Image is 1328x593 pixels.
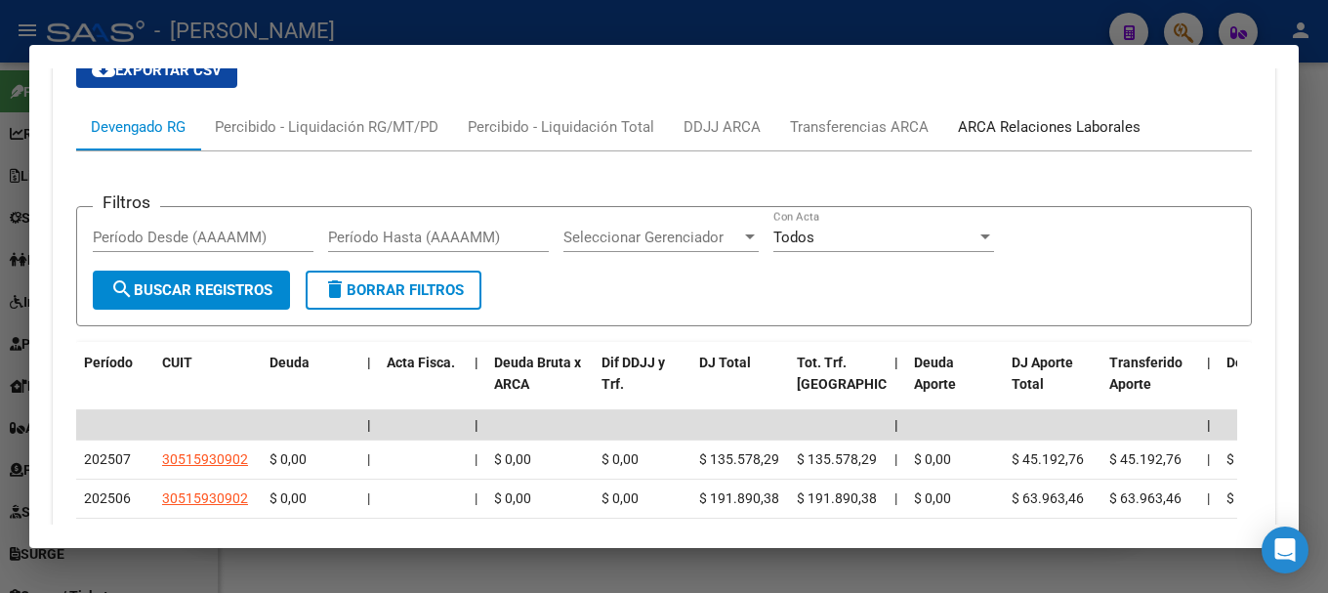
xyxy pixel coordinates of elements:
datatable-header-cell: Deuda [262,342,359,428]
span: Período [84,355,133,370]
span: $ 135.578,29 [699,451,779,467]
span: Seleccionar Gerenciador [563,229,741,246]
span: | [475,451,477,467]
span: $ 0,00 [602,451,639,467]
datatable-header-cell: Deuda Bruta x ARCA [486,342,594,428]
span: | [894,451,897,467]
span: | [367,451,370,467]
span: | [1207,355,1211,370]
span: $ 0,00 [914,451,951,467]
span: | [475,490,477,506]
datatable-header-cell: Tot. Trf. Bruto [789,342,887,428]
span: | [367,490,370,506]
span: Deuda Bruta x ARCA [494,355,581,393]
span: Todos [773,229,814,246]
datatable-header-cell: | [467,342,486,428]
span: 30515930902 [162,451,248,467]
span: | [1207,451,1210,467]
span: | [1207,490,1210,506]
mat-icon: cloud_download [92,58,115,81]
datatable-header-cell: Deuda Aporte [906,342,1004,428]
span: $ 0,00 [1226,451,1264,467]
span: Acta Fisca. [387,355,455,370]
div: DDJJ ARCA [684,116,761,138]
span: Borrar Filtros [323,281,464,299]
span: Deuda [270,355,310,370]
datatable-header-cell: Período [76,342,154,428]
mat-icon: search [110,277,134,301]
datatable-header-cell: | [359,342,379,428]
span: 202507 [84,451,131,467]
button: Buscar Registros [93,271,290,310]
span: $ 63.963,46 [1109,490,1182,506]
span: | [894,355,898,370]
span: | [894,490,897,506]
span: $ 0,00 [270,490,307,506]
datatable-header-cell: Acta Fisca. [379,342,467,428]
div: Devengado RG [91,116,186,138]
span: $ 45.192,76 [1109,451,1182,467]
span: $ 0,00 [270,451,307,467]
span: $ 0,00 [1226,490,1264,506]
span: Deuda Aporte [914,355,956,393]
span: Deuda Contr. [1226,355,1307,370]
h3: Filtros [93,191,160,213]
datatable-header-cell: | [1199,342,1219,428]
span: Transferido Aporte [1109,355,1183,393]
span: $ 191.890,38 [797,490,877,506]
div: Percibido - Liquidación Total [468,116,654,138]
datatable-header-cell: | [887,342,906,428]
span: | [367,355,371,370]
span: $ 0,00 [914,490,951,506]
datatable-header-cell: Dif DDJJ y Trf. [594,342,691,428]
span: DJ Total [699,355,751,370]
div: ARCA Relaciones Laborales [958,116,1141,138]
span: $ 45.192,76 [1012,451,1084,467]
datatable-header-cell: DJ Aporte Total [1004,342,1101,428]
span: $ 191.890,38 [699,490,779,506]
span: | [475,355,478,370]
span: Tot. Trf. [GEOGRAPHIC_DATA] [797,355,930,393]
datatable-header-cell: Transferido Aporte [1101,342,1199,428]
div: Transferencias ARCA [790,116,929,138]
mat-icon: delete [323,277,347,301]
div: Open Intercom Messenger [1262,527,1308,573]
span: DJ Aporte Total [1012,355,1073,393]
span: Buscar Registros [110,281,272,299]
datatable-header-cell: Deuda Contr. [1219,342,1316,428]
span: | [367,417,371,433]
button: Exportar CSV [76,53,237,88]
span: 30515930902 [162,490,248,506]
datatable-header-cell: DJ Total [691,342,789,428]
span: $ 0,00 [602,490,639,506]
span: | [894,417,898,433]
datatable-header-cell: CUIT [154,342,262,428]
span: $ 63.963,46 [1012,490,1084,506]
span: $ 135.578,29 [797,451,877,467]
span: | [475,417,478,433]
div: Percibido - Liquidación RG/MT/PD [215,116,438,138]
span: | [1207,417,1211,433]
button: Borrar Filtros [306,271,481,310]
span: CUIT [162,355,192,370]
span: Dif DDJJ y Trf. [602,355,665,393]
span: 202506 [84,490,131,506]
span: $ 0,00 [494,451,531,467]
span: $ 0,00 [494,490,531,506]
span: Exportar CSV [92,62,222,79]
